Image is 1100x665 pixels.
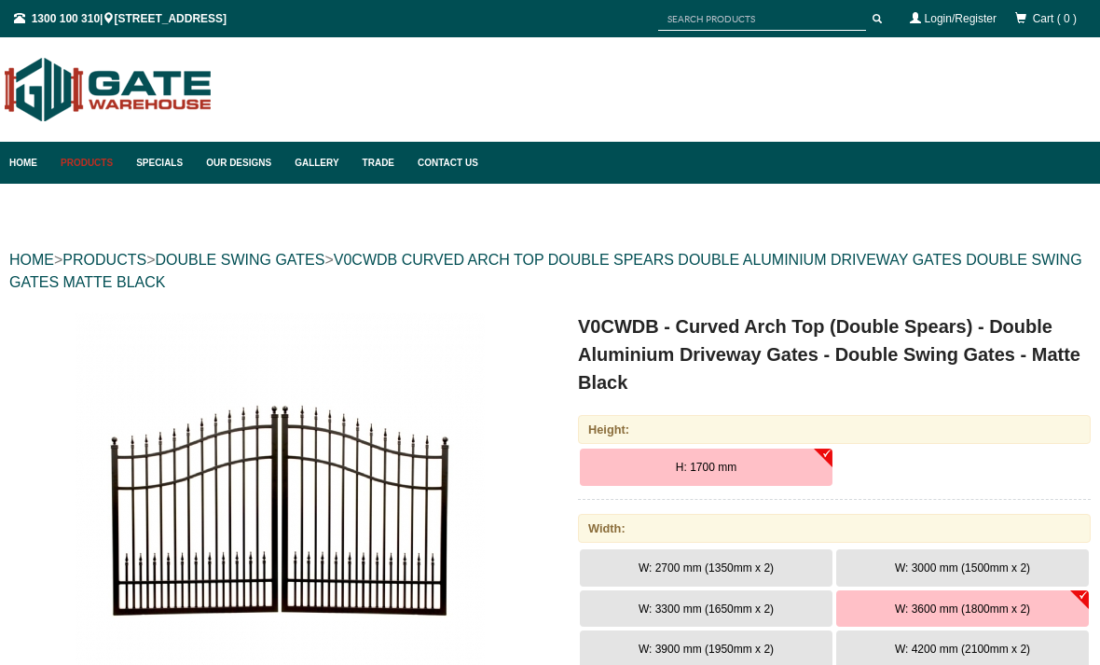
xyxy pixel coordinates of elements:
[9,252,1082,290] a: V0CWDB CURVED ARCH TOP DOUBLE SPEARS DOUBLE ALUMINIUM DRIVEWAY GATES DOUBLE SWING GATES MATTE BLACK
[836,549,1089,587] button: W: 3000 mm (1500mm x 2)
[353,142,408,184] a: Trade
[639,561,774,575] span: W: 2700 mm (1350mm x 2)
[32,12,100,25] a: 1300 100 310
[895,561,1030,575] span: W: 3000 mm (1500mm x 2)
[895,603,1030,616] span: W: 3600 mm (1800mm x 2)
[580,549,832,587] button: W: 2700 mm (1350mm x 2)
[1033,12,1077,25] span: Cart ( 0 )
[408,142,478,184] a: Contact Us
[580,449,832,486] button: H: 1700 mm
[578,312,1091,396] h1: V0CWDB - Curved Arch Top (Double Spears) - Double Aluminium Driveway Gates - Double Swing Gates -...
[836,590,1089,628] button: W: 3600 mm (1800mm x 2)
[578,415,1091,444] div: Height:
[658,7,866,31] input: SEARCH PRODUCTS
[9,142,51,184] a: Home
[9,252,54,268] a: HOME
[285,142,352,184] a: Gallery
[895,643,1030,656] span: W: 4200 mm (2100mm x 2)
[639,603,774,616] span: W: 3300 mm (1650mm x 2)
[580,590,832,628] button: W: 3300 mm (1650mm x 2)
[639,643,774,656] span: W: 3900 mm (1950mm x 2)
[14,12,227,25] span: | [STREET_ADDRESS]
[9,230,1091,312] div: > > >
[155,252,324,268] a: DOUBLE SWING GATES
[62,252,146,268] a: PRODUCTS
[127,142,197,184] a: Specials
[578,514,1091,543] div: Width:
[51,142,127,184] a: Products
[925,12,997,25] a: Login/Register
[676,461,736,474] span: H: 1700 mm
[197,142,285,184] a: Our Designs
